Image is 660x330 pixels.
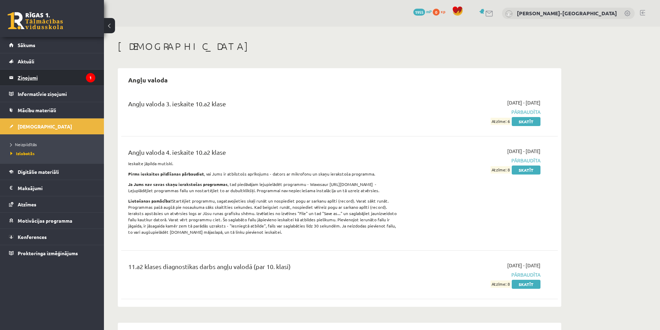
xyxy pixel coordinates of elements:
div: Angļu valoda 4. ieskaite 10.a2 klase [128,148,399,160]
a: Mācību materiāli [9,102,95,118]
a: Informatīvie ziņojumi [9,86,95,102]
strong: Ja Jums nav savas skaņu ierakstošas programmas [128,181,228,187]
span: Konferences [18,234,47,240]
a: [PERSON_NAME]-[GEOGRAPHIC_DATA] [517,10,617,17]
i: 1 [86,73,95,82]
p: , tad piedāvājam lejupielādēt programmu - Wavosaur [URL][DOMAIN_NAME] - Lejuplādējiet programmas ... [128,181,399,194]
span: [DATE] - [DATE] [507,262,540,269]
a: [DEMOGRAPHIC_DATA] [9,118,95,134]
img: Elīza Vintere-Dutka [505,10,512,17]
span: Atzīme: 6 [491,118,511,125]
a: 0 xp [433,9,449,14]
span: Izlabotās [10,151,35,156]
strong: Lietošanas pamācība! [128,198,172,204]
span: Neizpildītās [10,142,37,147]
a: Proktoringa izmēģinājums [9,245,95,261]
span: mP [426,9,432,14]
a: Konferences [9,229,95,245]
h1: [DEMOGRAPHIC_DATA] [118,41,561,52]
span: Digitālie materiāli [18,169,59,175]
div: Angļu valoda 3. ieskaite 10.a2 klase [128,99,399,112]
span: Pārbaudīta [410,157,540,164]
span: Proktoringa izmēģinājums [18,250,78,256]
a: Atzīmes [9,196,95,212]
a: Digitālie materiāli [9,164,95,180]
h2: Angļu valoda [121,72,175,88]
a: Izlabotās [10,150,97,157]
span: Aktuāli [18,58,34,64]
a: Sākums [9,37,95,53]
a: Motivācijas programma [9,213,95,229]
span: Atzīmes [18,201,36,207]
span: xp [441,9,445,14]
p: , vai Jums ir atbilstošs aprīkojums - dators ar mikrofonu un skaņu ierakstoša programma. [128,171,399,177]
span: 0 [433,9,440,16]
strong: Pirms ieskaites pildīšanas pārbaudiet [128,171,204,177]
legend: Ziņojumi [18,70,95,86]
a: Skatīt [512,117,540,126]
a: Neizpildītās [10,141,97,148]
span: Atzīme: 8 [491,166,511,173]
span: Atzīme: 8 [491,280,511,288]
a: 1955 mP [413,9,432,14]
div: 11.a2 klases diagnostikas darbs angļu valodā (par 10. klasi) [128,262,399,275]
span: [DEMOGRAPHIC_DATA] [18,123,72,130]
legend: Maksājumi [18,180,95,196]
legend: Informatīvie ziņojumi [18,86,95,102]
span: Sākums [18,42,35,48]
a: Rīgas 1. Tālmācības vidusskola [8,12,63,29]
p: Startējiet programmu, sagatavojieties skaļi runāt un nospiediet pogu ar sarkanu aplīti (record). ... [128,198,399,235]
span: Pārbaudīta [410,108,540,116]
a: Aktuāli [9,53,95,69]
a: Ziņojumi1 [9,70,95,86]
span: Pārbaudīta [410,271,540,278]
a: Skatīt [512,166,540,175]
a: Skatīt [512,280,540,289]
p: Ieskaite jāpilda mutiski. [128,160,399,167]
span: [DATE] - [DATE] [507,148,540,155]
span: [DATE] - [DATE] [507,99,540,106]
span: 1955 [413,9,425,16]
span: Motivācijas programma [18,217,72,224]
span: Mācību materiāli [18,107,56,113]
a: Maksājumi [9,180,95,196]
